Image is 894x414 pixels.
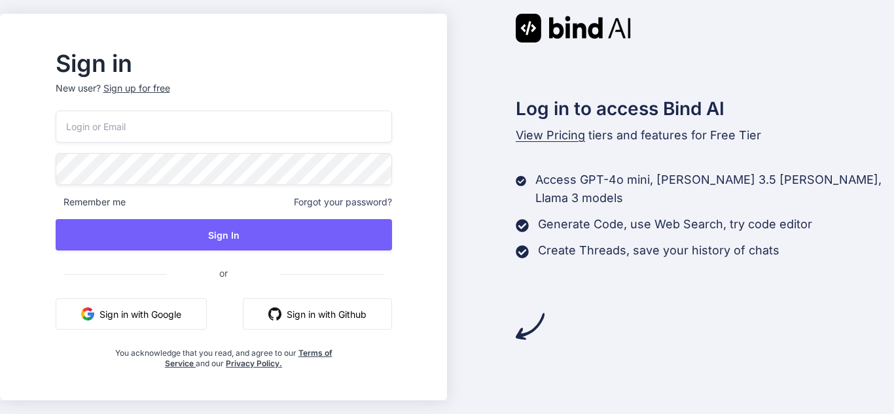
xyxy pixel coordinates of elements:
[111,340,336,369] div: You acknowledge that you read, and agree to our and our
[538,241,779,260] p: Create Threads, save your history of chats
[538,215,812,233] p: Generate Code, use Web Search, try code editor
[56,82,392,111] p: New user?
[516,95,894,122] h2: Log in to access Bind AI
[56,53,392,74] h2: Sign in
[56,298,207,330] button: Sign in with Google
[516,126,894,145] p: tiers and features for Free Tier
[535,171,894,207] p: Access GPT-4o mini, [PERSON_NAME] 3.5 [PERSON_NAME], Llama 3 models
[516,312,545,341] img: arrow
[516,14,631,43] img: Bind AI logo
[268,307,281,320] img: github
[516,128,585,142] span: View Pricing
[56,219,392,250] button: Sign In
[226,358,282,368] a: Privacy Policy.
[167,257,280,289] span: or
[165,348,332,368] a: Terms of Service
[56,111,392,143] input: Login or Email
[56,196,126,209] span: Remember me
[294,196,392,209] span: Forgot your password?
[81,307,94,320] img: google
[243,298,392,330] button: Sign in with Github
[103,82,170,95] div: Sign up for free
